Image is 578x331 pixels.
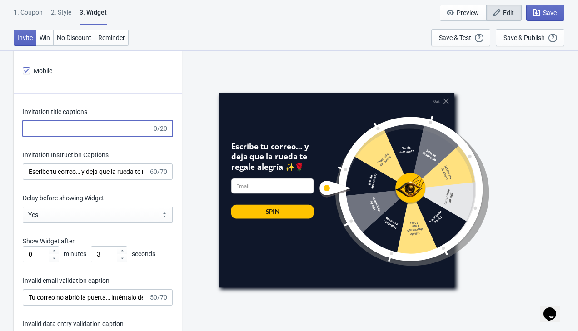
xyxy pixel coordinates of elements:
[95,30,129,46] button: Reminder
[57,34,91,41] span: No Discount
[486,5,522,21] button: Edit
[540,295,569,322] iframe: chat widget
[457,9,479,16] span: Preview
[23,107,87,116] label: Invitation title captions
[53,30,95,46] button: No Discount
[23,319,124,328] label: Invalid data entry validation caption
[51,8,71,24] div: 2 . Style
[266,207,279,216] div: SPIN
[231,178,314,193] input: Email
[503,34,545,41] div: Save & Publish
[543,9,557,16] span: Save
[23,163,149,180] input: Escribe tu correo… y deja que la rueda te regale alegría ✨🌹
[496,29,564,46] button: Save & Publish
[526,5,564,21] button: Save
[14,30,36,46] button: Invite
[132,250,155,257] span: seconds
[23,150,109,159] label: Invitation Instruction Captions
[80,8,107,25] div: 3. Widget
[503,9,514,16] span: Edit
[23,193,104,203] label: Delay before showing Widget
[440,5,487,21] button: Preview
[34,66,52,75] span: Mobile
[433,99,440,103] div: Quit
[14,8,43,24] div: 1. Coupon
[36,30,54,46] button: Win
[98,34,125,41] span: Reminder
[231,141,314,172] div: Escribe tu correo… y deja que la rueda te regale alegría ✨🌹
[23,276,110,285] label: Invalid email validation caption
[431,29,490,46] button: Save & Test
[439,34,471,41] div: Save & Test
[23,237,173,246] p: Show Widget after
[40,34,50,41] span: Win
[64,250,86,257] span: minutes
[17,34,33,41] span: Invite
